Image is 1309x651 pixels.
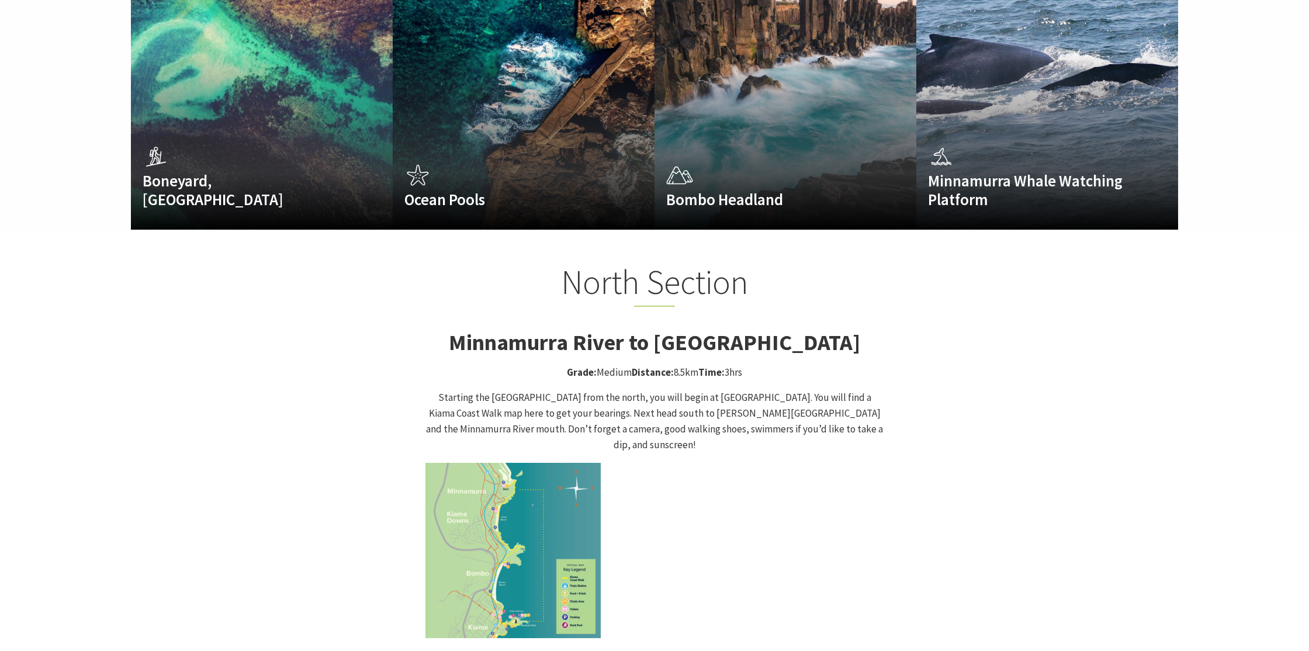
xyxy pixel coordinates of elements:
p: Medium 8.5km 3hrs [425,365,884,380]
h4: Ocean Pools [404,190,604,209]
strong: Minnamurra River to [GEOGRAPHIC_DATA] [449,328,860,356]
h4: Bombo Headland [666,190,865,209]
h4: Boneyard, [GEOGRAPHIC_DATA] [143,171,342,209]
strong: Grade: [567,366,597,379]
h2: North Section [425,262,884,307]
img: Kiama Coast Walk North Section [425,463,601,638]
strong: Time: [698,366,725,379]
h4: Minnamurra Whale Watching Platform [928,171,1127,209]
p: Starting the [GEOGRAPHIC_DATA] from the north, you will begin at [GEOGRAPHIC_DATA]. You will find... [425,390,884,453]
strong: Distance: [632,366,674,379]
